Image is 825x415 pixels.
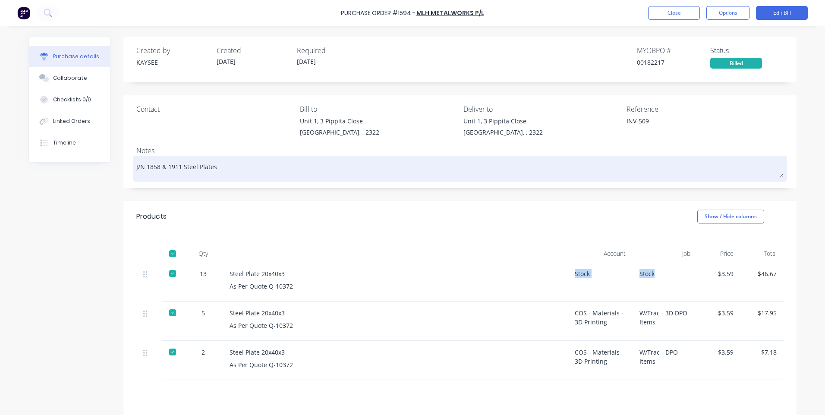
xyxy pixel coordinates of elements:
[706,6,749,20] button: Options
[300,116,379,126] div: Unit 1, 3 Pippita Close
[648,6,700,20] button: Close
[633,341,697,380] div: W/Trac - DPO Items
[53,117,90,125] div: Linked Orders
[568,302,633,341] div: COS - Materials - 3D Printing
[29,110,110,132] button: Linked Orders
[633,262,697,302] div: Stock
[191,348,216,357] div: 2
[29,89,110,110] button: Checklists 0/0
[416,9,484,17] a: MLH Metalworks P/L
[568,245,633,262] div: Account
[568,341,633,380] div: COS - Materials - 3D Printing
[710,58,762,69] div: Billed
[756,6,808,20] button: Edit Bill
[627,116,734,136] textarea: INV-509
[53,139,76,147] div: Timeline
[637,45,710,56] div: MYOB PO #
[230,308,561,318] div: Steel Plate 20x40x3
[747,348,777,357] div: $7.18
[740,245,784,262] div: Total
[184,245,223,262] div: Qty
[463,104,620,114] div: Deliver to
[29,67,110,89] button: Collaborate
[136,104,293,114] div: Contact
[230,348,561,357] div: Steel Plate 20x40x3
[217,45,290,56] div: Created
[136,58,210,67] div: KAYSEE
[230,360,561,369] div: As Per Quote Q-10372
[463,128,543,137] div: [GEOGRAPHIC_DATA], , 2322
[633,302,697,341] div: W/Trac - 3D DPO Items
[136,45,210,56] div: Created by
[136,158,784,177] textarea: J/N 1858 & 1911 Steel Plates
[704,308,734,318] div: $3.59
[230,282,561,291] div: As Per Quote Q-10372
[191,269,216,278] div: 13
[17,6,30,19] img: Factory
[633,245,697,262] div: Job
[29,46,110,67] button: Purchase details
[136,211,167,222] div: Products
[53,74,87,82] div: Collaborate
[136,145,784,156] div: Notes
[697,210,764,223] button: Show / Hide columns
[341,9,416,18] div: Purchase Order #1594 -
[704,269,734,278] div: $3.59
[29,132,110,154] button: Timeline
[747,308,777,318] div: $17.95
[463,116,543,126] div: Unit 1, 3 Pippita Close
[627,104,784,114] div: Reference
[297,45,370,56] div: Required
[53,96,91,104] div: Checklists 0/0
[230,321,561,330] div: As Per Quote Q-10372
[53,53,99,60] div: Purchase details
[704,348,734,357] div: $3.59
[710,45,784,56] div: Status
[300,104,457,114] div: Bill to
[747,269,777,278] div: $46.67
[697,245,740,262] div: Price
[637,58,710,67] div: 00182217
[191,308,216,318] div: 5
[568,262,633,302] div: Stock
[300,128,379,137] div: [GEOGRAPHIC_DATA], , 2322
[230,269,561,278] div: Steel Plate 20x40x3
